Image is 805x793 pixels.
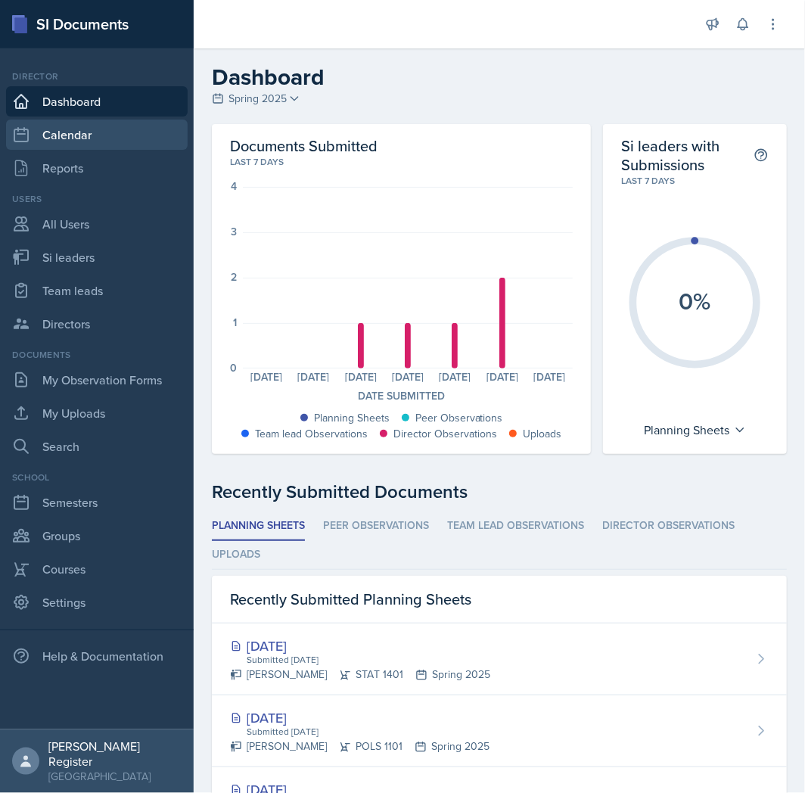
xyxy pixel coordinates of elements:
h2: Si leaders with Submissions [621,136,754,174]
div: Last 7 days [621,174,769,188]
li: Director Observations [602,512,735,541]
a: My Uploads [6,398,188,428]
div: [DATE] [337,372,384,382]
div: Submitted [DATE] [245,725,490,739]
li: Peer Observations [323,512,429,541]
a: Team leads [6,275,188,306]
text: 0% [679,284,711,318]
a: Search [6,431,188,462]
div: Director Observations [393,426,497,442]
div: 4 [231,181,237,191]
div: Submitted [DATE] [245,653,490,667]
div: Peer Observations [415,410,503,426]
a: Semesters [6,487,188,518]
div: 0 [230,362,237,373]
div: Date Submitted [230,388,573,404]
div: Last 7 days [230,155,573,169]
li: Team lead Observations [447,512,584,541]
a: Calendar [6,120,188,150]
div: [DATE] [384,372,431,382]
a: Dashboard [6,86,188,117]
a: Directors [6,309,188,339]
div: Planning Sheets [636,418,754,442]
div: 1 [233,317,237,328]
div: School [6,471,188,484]
div: Recently Submitted Documents [212,478,787,505]
a: All Users [6,209,188,239]
div: Uploads [523,426,561,442]
div: Recently Submitted Planning Sheets [212,576,787,624]
div: [DATE] [526,372,573,382]
a: Reports [6,153,188,183]
li: Uploads [212,540,260,570]
div: [PERSON_NAME] POLS 1101 Spring 2025 [230,739,490,754]
div: 2 [231,272,237,282]
div: [PERSON_NAME] STAT 1401 Spring 2025 [230,667,490,683]
div: [DATE] [479,372,526,382]
div: [DATE] [243,372,290,382]
a: Si leaders [6,242,188,272]
div: [GEOGRAPHIC_DATA] [48,769,182,784]
span: Spring 2025 [228,91,287,107]
div: [DATE] [290,372,337,382]
h2: Dashboard [212,64,787,91]
a: Groups [6,521,188,551]
div: Team lead Observations [255,426,368,442]
div: [DATE] [230,636,490,656]
a: Settings [6,587,188,617]
div: Documents [6,348,188,362]
a: [DATE] Submitted [DATE] [PERSON_NAME]POLS 1101Spring 2025 [212,695,787,767]
a: Courses [6,554,188,584]
a: [DATE] Submitted [DATE] [PERSON_NAME]STAT 1401Spring 2025 [212,624,787,695]
div: Help & Documentation [6,641,188,671]
div: 3 [231,226,237,237]
div: [DATE] [431,372,478,382]
div: Users [6,192,188,206]
div: Planning Sheets [314,410,390,426]
a: My Observation Forms [6,365,188,395]
div: [PERSON_NAME] Register [48,739,182,769]
h2: Documents Submitted [230,136,573,155]
div: [DATE] [230,707,490,728]
li: Planning Sheets [212,512,305,541]
div: Director [6,70,188,83]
